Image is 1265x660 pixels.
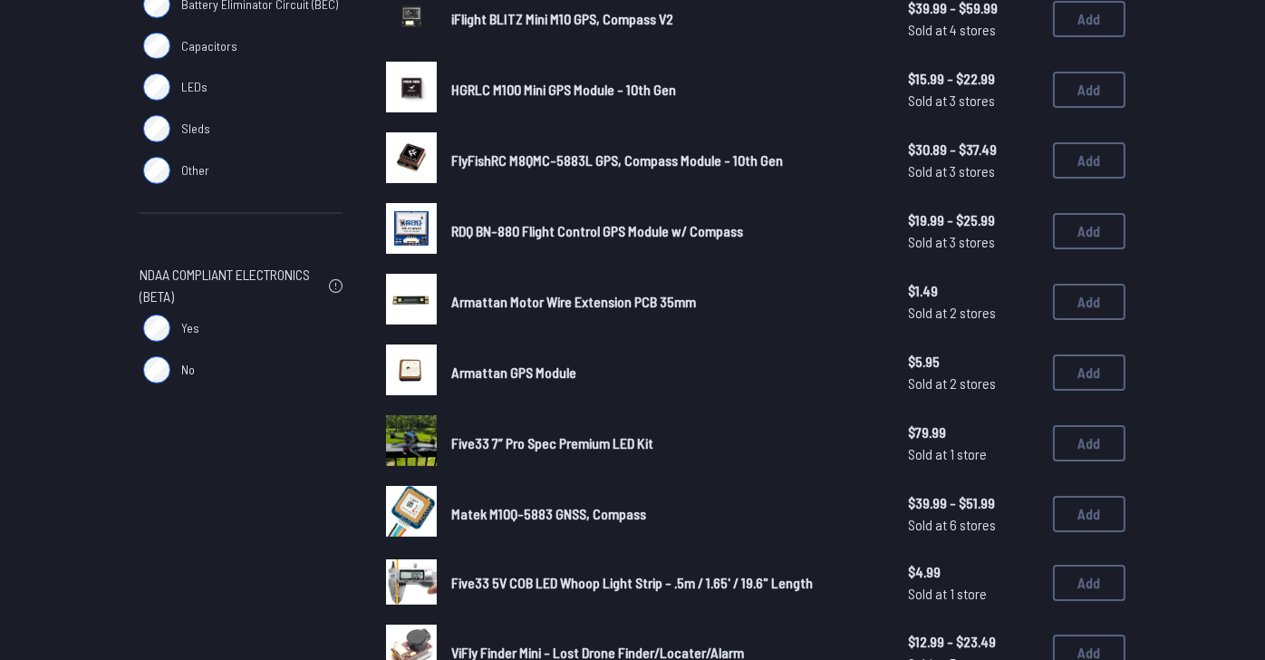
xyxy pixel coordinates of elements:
[908,351,1038,373] span: $5.95
[908,19,1038,41] span: Sold at 4 stores
[386,203,437,254] img: image
[181,319,199,337] span: Yes
[451,362,879,383] a: Armattan GPS Module
[451,364,576,381] span: Armattan GPS Module
[908,68,1038,90] span: $15.99 - $22.99
[908,514,1038,536] span: Sold at 6 stores
[1053,565,1125,601] button: Add
[451,293,696,310] span: Armattan Motor Wire Extension PCB 35mm
[451,150,879,171] a: FlyFishRC M8QMC-5883L GPS, Compass Module - 10th Gen
[386,203,437,259] a: image
[908,443,1038,465] span: Sold at 1 store
[386,559,437,605] img: image
[143,73,170,101] input: LEDs
[451,291,879,313] a: Armattan Motor Wire Extension PCB 35mm
[908,90,1038,112] span: Sold at 3 stores
[1053,213,1125,249] button: Add
[386,486,437,542] a: image
[386,274,437,330] a: image
[1053,72,1125,108] button: Add
[181,78,208,96] span: LEDs
[451,79,879,101] a: HGRLC M100 Mini GPS Module - 10th Gen
[143,33,170,60] input: Capacitors
[386,415,437,466] img: image
[908,231,1038,253] span: Sold at 3 stores
[386,62,437,118] a: image
[386,132,437,189] a: image
[386,557,437,610] a: image
[908,631,1038,653] span: $12.99 - $23.49
[386,345,437,395] img: image
[386,345,437,401] a: image
[451,432,879,454] a: Five33 7” Pro Spec Premium LED Kit
[451,505,646,522] span: Matek M10Q-5883 GNSS, Compass
[143,115,170,142] input: Sleds
[908,422,1038,443] span: $79.99
[908,209,1038,231] span: $19.99 - $25.99
[451,574,813,591] span: Five33 5V COB LED Whoop Light Strip - .5m / 1.65' / 19.6" Length
[908,561,1038,583] span: $4.99
[451,222,743,239] span: RDQ BN-880 Flight Control GPS Module w/ Compass
[143,356,170,383] input: No
[908,373,1038,394] span: Sold at 2 stores
[451,10,673,27] span: iFlight BLITZ Mini M10 GPS, Compass V2
[386,415,437,471] a: image
[908,583,1038,605] span: Sold at 1 store
[451,8,879,30] a: iFlight BLITZ Mini M10 GPS, Compass V2
[451,151,783,169] span: FlyFishRC M8QMC-5883L GPS, Compass Module - 10th Gen
[908,280,1038,302] span: $1.49
[386,62,437,112] img: image
[181,361,195,379] span: No
[1053,496,1125,532] button: Add
[143,157,170,184] input: Other
[451,572,879,594] a: Five33 5V COB LED Whoop Light Strip - .5m / 1.65' / 19.6" Length
[908,302,1038,324] span: Sold at 2 stores
[1053,284,1125,320] button: Add
[451,220,879,242] a: RDQ BN-880 Flight Control GPS Module w/ Compass
[451,503,879,525] a: Matek M10Q-5883 GNSS, Compass
[451,81,676,98] span: HGRLC M100 Mini GPS Module - 10th Gen
[386,486,437,537] img: image
[1053,1,1125,37] button: Add
[1053,425,1125,461] button: Add
[908,160,1038,182] span: Sold at 3 stores
[181,161,209,180] span: Other
[140,264,322,307] span: NDAA Compliant Electronics (Beta)
[1053,354,1125,391] button: Add
[908,139,1038,160] span: $30.89 - $37.49
[1053,142,1125,179] button: Add
[143,315,170,342] input: Yes
[908,492,1038,514] span: $39.99 - $51.99
[386,132,437,183] img: image
[451,434,653,451] span: Five33 7” Pro Spec Premium LED Kit
[181,120,210,138] span: Sleds
[386,274,437,325] img: image
[181,37,237,55] span: Capacitors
